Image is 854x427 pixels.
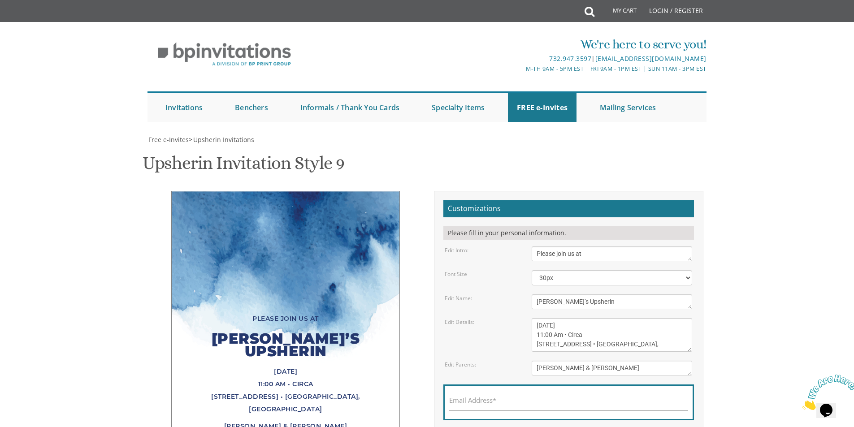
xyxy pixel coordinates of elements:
[291,93,408,122] a: Informals / Thank You Cards
[595,54,707,63] a: [EMAIL_ADDRESS][DOMAIN_NAME]
[156,93,212,122] a: Invitations
[449,396,496,405] label: Email Address*
[423,93,494,122] a: Specialty Items
[508,93,577,122] a: FREE e-Invites
[147,135,189,144] a: Free e-Invites
[334,35,707,53] div: We're here to serve you!
[445,294,472,302] label: Edit Name:
[334,64,707,73] div: M-Th 9am - 5pm EST | Fri 9am - 1pm EST | Sun 11am - 3pm EST
[226,93,277,122] a: Benchers
[192,135,254,144] a: Upsherin Invitations
[532,246,692,261] textarea: Please join us at
[4,4,59,39] img: Chat attention grabber
[798,371,854,414] iframe: chat widget
[532,361,692,375] textarea: [PERSON_NAME] & [PERSON_NAME]
[443,200,694,217] h2: Customizations
[445,318,474,326] label: Edit Details:
[147,36,301,73] img: BP Invitation Loft
[334,53,707,64] div: |
[591,93,665,122] a: Mailing Services
[532,318,692,352] textarea: [DATE] 11:00 Am • Circa [STREET_ADDRESS] • [GEOGRAPHIC_DATA], [GEOGRAPHIC_DATA]
[549,54,591,63] a: 732.947.3597
[594,1,643,23] a: My Cart
[443,226,694,240] div: Please fill in your personal information.
[190,365,381,415] div: [DATE] 11:00 Am • Circa [STREET_ADDRESS] • [GEOGRAPHIC_DATA], [GEOGRAPHIC_DATA]
[189,135,254,144] span: >
[193,135,254,144] span: Upsherin Invitations
[445,246,468,254] label: Edit Intro:
[190,325,381,365] div: [PERSON_NAME]’s Upsherin
[532,294,692,309] textarea: [PERSON_NAME]’s Upsherin
[143,153,344,180] h1: Upsherin Invitation Style 9
[445,270,467,278] label: Font Size
[445,361,476,368] label: Edit Parents:
[190,312,381,325] div: Please join us at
